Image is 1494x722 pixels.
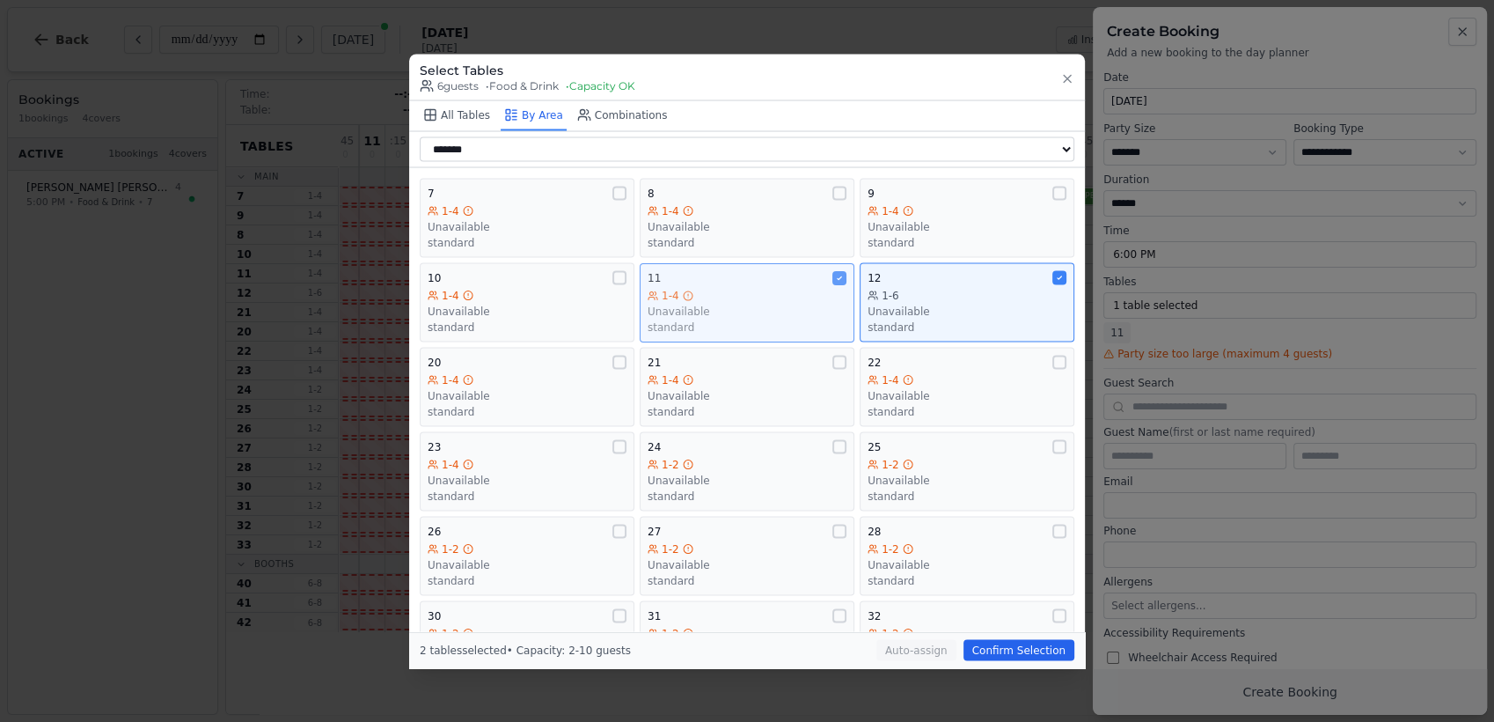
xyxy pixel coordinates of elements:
[662,204,679,218] span: 1-4
[868,525,881,539] span: 28
[428,220,626,234] div: Unavailable
[868,389,1066,403] div: Unavailable
[868,490,1066,504] div: standard
[420,517,634,596] button: 261-2Unavailablestandard
[882,373,899,387] span: 1-4
[868,356,881,370] span: 22
[868,440,881,454] span: 25
[860,432,1074,512] button: 251-2Unavailablestandard
[868,220,1066,234] div: Unavailable
[640,263,854,343] button: 111-4Unavailablestandard
[428,574,626,588] div: standard
[442,373,459,387] span: 1-4
[640,517,854,596] button: 271-2Unavailablestandard
[648,356,661,370] span: 21
[860,348,1074,427] button: 221-4Unavailablestandard
[648,609,661,623] span: 31
[566,79,635,93] span: • Capacity OK
[420,101,494,131] button: All Tables
[574,101,671,131] button: Combinations
[442,627,459,641] span: 1-2
[882,627,899,641] span: 1-2
[882,289,899,303] span: 1-6
[648,490,846,504] div: standard
[648,405,846,419] div: standard
[868,187,875,201] span: 9
[648,271,661,285] span: 11
[882,542,899,556] span: 1-2
[428,490,626,504] div: standard
[486,79,559,93] span: • Food & Drink
[662,289,679,303] span: 1-4
[428,187,435,201] span: 7
[868,320,1066,335] div: standard
[860,517,1074,596] button: 281-2Unavailablestandard
[420,263,634,343] button: 101-4Unavailablestandard
[442,289,459,303] span: 1-4
[860,263,1074,343] button: 121-6Unavailablestandard
[868,474,1066,488] div: Unavailable
[648,574,846,588] div: standard
[648,236,846,250] div: standard
[648,525,661,539] span: 27
[868,405,1066,419] div: standard
[428,609,441,623] span: 30
[428,305,626,319] div: Unavailable
[868,574,1066,588] div: standard
[648,440,661,454] span: 24
[428,356,441,370] span: 20
[420,645,631,657] span: 2 tables selected • Capacity: 2-10 guests
[428,474,626,488] div: Unavailable
[428,236,626,250] div: standard
[420,62,635,79] h3: Select Tables
[648,320,846,335] div: standard
[868,609,881,623] span: 32
[868,305,1066,319] div: Unavailable
[868,236,1066,250] div: standard
[648,389,846,403] div: Unavailable
[640,432,854,512] button: 241-2Unavailablestandard
[640,179,854,258] button: 81-4Unavailablestandard
[501,101,567,131] button: By Area
[648,558,846,572] div: Unavailable
[428,440,441,454] span: 23
[420,601,634,681] button: 301-2Unavailablestandard
[868,558,1066,572] div: Unavailable
[662,373,679,387] span: 1-4
[640,601,854,681] button: 311-2Unavailablestandard
[648,187,655,201] span: 8
[648,305,846,319] div: Unavailable
[963,640,1074,661] button: Confirm Selection
[662,542,679,556] span: 1-2
[640,348,854,427] button: 211-4Unavailablestandard
[662,627,679,641] span: 1-2
[428,320,626,335] div: standard
[860,601,1074,681] button: 321-2Unavailablestandard
[876,640,956,661] button: Auto-assign
[442,458,459,472] span: 1-4
[442,204,459,218] span: 1-4
[860,179,1074,258] button: 91-4Unavailablestandard
[428,271,441,285] span: 10
[882,204,899,218] span: 1-4
[428,558,626,572] div: Unavailable
[882,458,899,472] span: 1-2
[662,458,679,472] span: 1-2
[648,220,846,234] div: Unavailable
[428,525,441,539] span: 26
[648,474,846,488] div: Unavailable
[420,348,634,427] button: 201-4Unavailablestandard
[442,542,459,556] span: 1-2
[420,79,479,93] span: 6 guests
[420,432,634,512] button: 231-4Unavailablestandard
[868,271,881,285] span: 12
[428,389,626,403] div: Unavailable
[420,179,634,258] button: 71-4Unavailablestandard
[428,405,626,419] div: standard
